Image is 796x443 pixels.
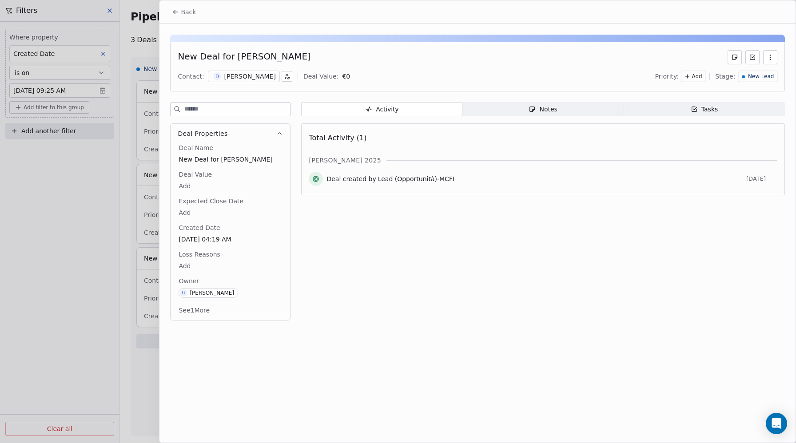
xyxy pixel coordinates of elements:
div: New Deal for [PERSON_NAME] [178,50,310,64]
span: Expected Close Date [177,197,245,206]
span: Back [181,8,196,16]
button: Deal Properties [171,124,290,143]
span: [DATE] [746,175,777,182]
span: Owner [177,277,201,285]
span: New Deal for [PERSON_NAME] [179,155,282,164]
button: Back [167,4,201,20]
span: Deal Name [177,143,215,152]
span: Add [692,73,702,80]
span: Add [179,261,282,270]
span: [DATE] 04:19 AM [179,235,282,244]
span: Created Date [177,223,222,232]
div: Notes [529,105,557,114]
div: Deal Properties [171,143,290,320]
span: Loss Reasons [177,250,222,259]
span: Add [179,182,282,190]
button: See1More [173,302,215,318]
span: Deal Properties [178,129,227,138]
span: Deal created by [326,174,376,183]
div: Open Intercom Messenger [766,413,787,434]
div: Tasks [691,105,718,114]
span: New Lead [748,73,774,80]
div: [PERSON_NAME] [190,290,234,296]
span: Priority: [655,72,679,81]
div: Contact: [178,72,204,81]
div: Deal Value: [303,72,338,81]
div: [PERSON_NAME] [224,72,276,81]
span: Add [179,208,282,217]
span: Lead (Opportunità)-MCFI [378,174,454,183]
span: Total Activity (1) [309,134,366,142]
span: Deal Value [177,170,214,179]
span: [PERSON_NAME] 2025 [309,156,381,165]
span: Stage: [715,72,735,81]
div: G [182,289,186,297]
span: € 0 [342,73,350,80]
span: D [213,73,221,80]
